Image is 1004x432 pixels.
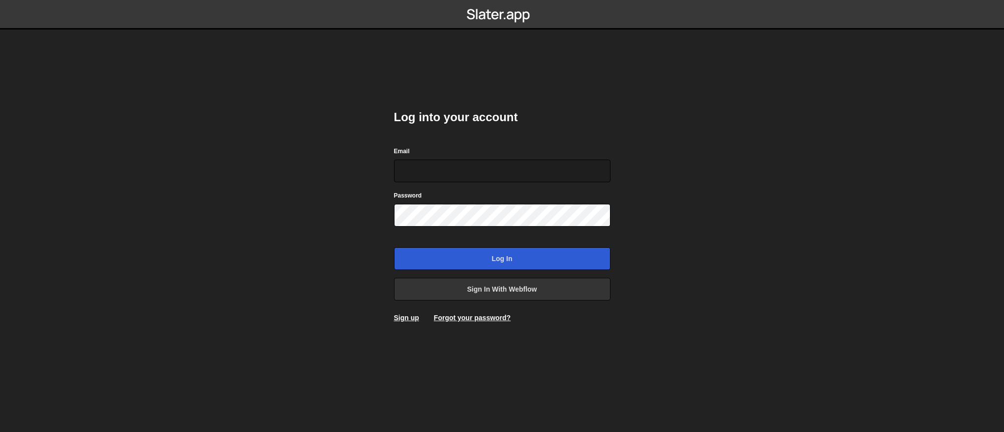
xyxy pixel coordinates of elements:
a: Sign in with Webflow [394,278,610,300]
label: Email [394,146,410,156]
label: Password [394,191,422,200]
a: Forgot your password? [434,314,511,322]
input: Log in [394,247,610,270]
h2: Log into your account [394,109,610,125]
a: Sign up [394,314,419,322]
